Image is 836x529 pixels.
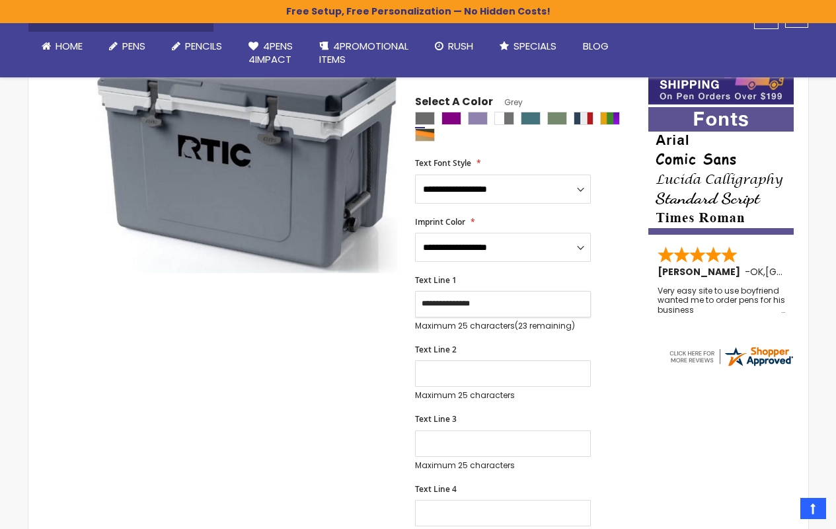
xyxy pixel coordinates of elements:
[521,112,541,125] div: Deep Harbor
[415,321,591,331] p: Maximum 25 characters
[235,32,306,75] a: 4Pens4impact
[547,112,567,125] div: Sage Green
[415,483,457,495] span: Text Line 4
[248,39,293,66] span: 4Pens 4impact
[415,112,435,125] div: Grey
[306,32,422,75] a: 4PROMOTIONALITEMS
[448,39,473,53] span: Rush
[658,286,786,315] div: Very easy site to use boyfriend wanted me to order pens for his business
[648,57,794,104] img: Free shipping on orders over $199
[415,390,591,401] p: Maximum 25 characters
[648,107,794,235] img: font-personalization-examples
[422,32,486,61] a: Rush
[415,95,493,112] span: Select A Color
[415,460,591,471] p: Maximum 25 characters
[319,39,408,66] span: 4PROMOTIONAL ITEMS
[574,112,593,125] div: Patriot (Blue,White,Red)
[441,112,461,125] div: Purple
[583,39,609,53] span: Blog
[600,112,620,125] div: Mardi Gras
[415,216,465,227] span: Imprint Color
[667,345,794,368] img: 4pens.com widget logo
[570,32,622,61] a: Blog
[159,32,235,61] a: Pencils
[750,265,763,278] span: OK
[56,39,83,53] span: Home
[513,39,556,53] span: Specials
[515,320,575,331] span: (23 remaining)
[415,274,457,286] span: Text Line 1
[415,157,471,169] span: Text Font Style
[658,265,745,278] span: [PERSON_NAME]
[415,413,457,425] span: Text Line 3
[486,32,570,61] a: Specials
[96,32,159,61] a: Pens
[122,39,145,53] span: Pens
[185,39,222,53] span: Pencils
[493,97,523,108] span: Grey
[415,344,457,355] span: Text Line 2
[28,32,96,61] a: Home
[468,112,488,125] div: Lilac
[667,360,794,371] a: 4pens.com certificate URL
[415,128,435,142] div: Trailblazer
[494,112,514,125] div: White|Grey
